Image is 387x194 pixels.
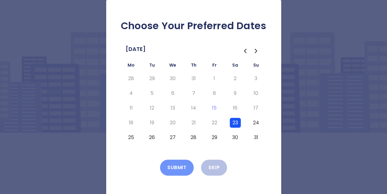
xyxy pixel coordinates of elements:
button: Saturday, August 2nd, 2025 [230,74,241,83]
span: [DATE] [126,44,146,54]
th: Saturday [225,61,246,71]
button: Saturday, August 16th, 2025 [230,103,241,113]
button: Monday, July 28th, 2025 [126,74,137,83]
th: Friday [204,61,225,71]
button: Sunday, August 10th, 2025 [251,88,262,98]
button: Wednesday, August 13th, 2025 [167,103,178,113]
button: Submit [160,160,194,176]
button: Sunday, August 24th, 2025 [251,118,262,128]
button: Tuesday, August 19th, 2025 [147,118,158,128]
th: Wednesday [162,61,183,71]
button: Saturday, August 9th, 2025 [230,88,241,98]
button: Tuesday, August 5th, 2025 [147,88,158,98]
button: Wednesday, August 27th, 2025 [167,133,178,142]
button: Friday, August 8th, 2025 [209,88,220,98]
button: Monday, August 18th, 2025 [126,118,137,128]
th: Thursday [183,61,204,71]
button: Thursday, July 31st, 2025 [188,74,199,83]
button: Go to the Previous Month [240,45,251,56]
h2: Choose Your Preferred Dates [116,20,271,32]
button: Thursday, August 28th, 2025 [188,133,199,142]
button: Monday, August 25th, 2025 [126,133,137,142]
button: Go to the Next Month [251,45,262,56]
button: Skip [201,160,227,176]
button: Sunday, August 17th, 2025 [251,103,262,113]
button: Thursday, August 14th, 2025 [188,103,199,113]
button: Wednesday, August 20th, 2025 [167,118,178,128]
button: Today, Friday, August 15th, 2025 [209,103,220,113]
th: Tuesday [142,61,162,71]
button: Wednesday, August 6th, 2025 [167,88,178,98]
button: Tuesday, July 29th, 2025 [147,74,158,83]
button: Monday, August 11th, 2025 [126,103,137,113]
button: Sunday, August 3rd, 2025 [251,74,262,83]
button: Saturday, August 23rd, 2025, selected [230,118,241,128]
button: Thursday, August 7th, 2025 [188,88,199,98]
button: Friday, August 1st, 2025 [209,74,220,83]
button: Thursday, August 21st, 2025 [188,118,199,128]
button: Sunday, August 31st, 2025 [251,133,262,142]
button: Wednesday, July 30th, 2025 [167,74,178,83]
button: Monday, August 4th, 2025 [126,88,137,98]
th: Monday [121,61,142,71]
button: Friday, August 22nd, 2025 [209,118,220,128]
button: Saturday, August 30th, 2025 [230,133,241,142]
th: Sunday [246,61,266,71]
button: Tuesday, August 12th, 2025 [147,103,158,113]
button: Tuesday, August 26th, 2025 [147,133,158,142]
button: Friday, August 29th, 2025 [209,133,220,142]
table: August 2025 [121,61,266,145]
